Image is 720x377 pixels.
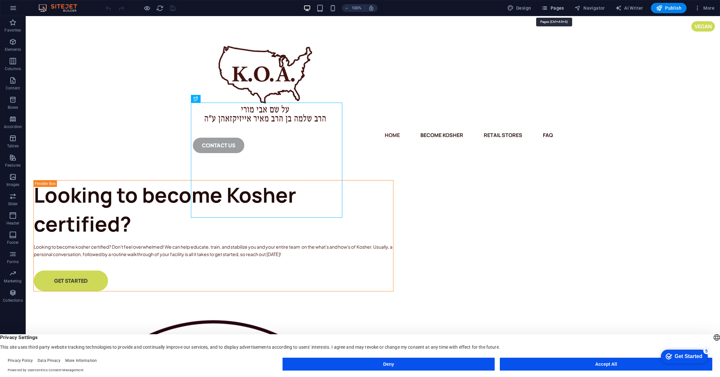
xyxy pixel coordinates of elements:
[156,4,164,12] button: reload
[507,5,531,11] span: Design
[692,3,717,13] button: More
[7,259,19,264] p: Forms
[5,163,21,168] p: Features
[4,124,22,129] p: Accordion
[4,279,22,284] p: Marketing
[505,3,534,13] div: Design (Ctrl+Alt+Y)
[613,3,646,13] button: AI Writer
[7,240,19,245] p: Footer
[6,182,20,187] p: Images
[656,5,681,11] span: Publish
[156,5,164,12] i: Reload page
[694,5,715,11] span: More
[3,298,22,303] p: Collections
[17,7,45,13] div: Get Started
[651,3,687,13] button: Publish
[6,86,20,91] p: Content
[541,5,564,11] span: Pages
[46,1,52,8] div: 5
[8,201,18,207] p: Slider
[368,5,374,11] i: On resize automatically adjust zoom level to fit chosen device.
[505,3,534,13] button: Design
[342,4,365,12] button: 100%
[615,5,643,11] span: AI Writer
[4,3,50,17] div: Get Started 5 items remaining, 0% complete
[5,66,21,71] p: Columns
[574,5,605,11] span: Navigator
[6,221,19,226] p: Header
[572,3,607,13] button: Navigator
[4,28,21,33] p: Favorites
[352,4,362,12] h6: 100%
[8,105,18,110] p: Boxes
[5,47,21,52] p: Elements
[7,143,19,149] p: Tables
[37,4,85,12] img: Editor Logo
[539,3,566,13] button: Pages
